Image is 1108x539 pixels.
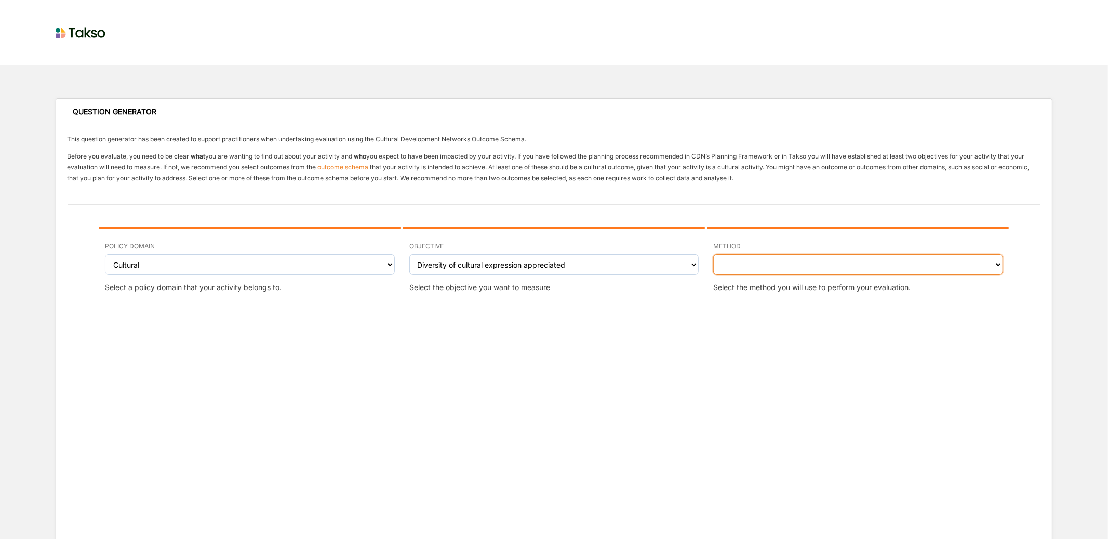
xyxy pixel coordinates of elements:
span: what [191,152,206,160]
label: Select the objective you want to measure [409,282,550,293]
label: POLICY DOMAIN [105,242,155,251]
img: TaksoLogo [56,22,106,43]
label: METHOD [713,242,741,251]
a: outcome schema [318,163,369,171]
p: This question generator has been created to support practitioners when undertaking evaluation usi... [68,134,1041,144]
span: who [354,152,367,160]
label: Select the method you will use to perform your evaluation. [713,282,911,293]
p: Before you evaluate, you need to be clear you are wanting to find out about your activity and you... [68,151,1041,183]
label: Select a policy domain that your activity belongs to. [105,282,282,293]
div: QUESTION GENERATOR [73,107,156,116]
label: OBJECTIVE [409,242,444,251]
